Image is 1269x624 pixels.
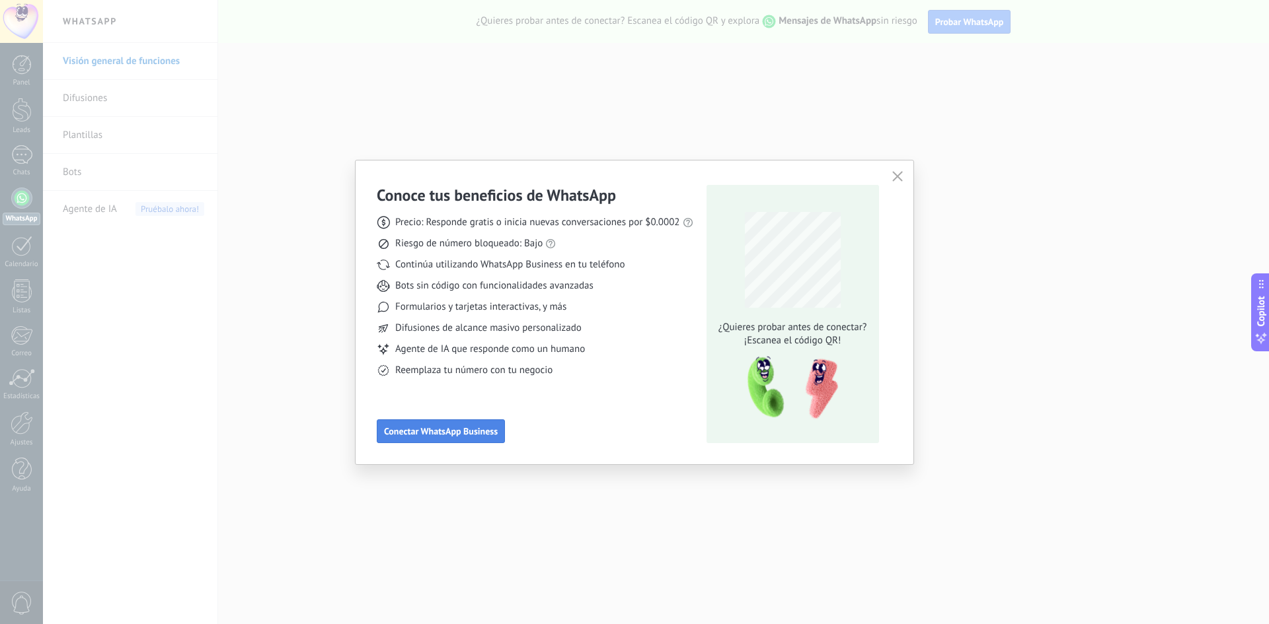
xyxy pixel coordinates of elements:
[395,300,566,314] span: Formularios y tarjetas interactivas, y más
[377,419,505,443] button: Conectar WhatsApp Business
[395,364,553,377] span: Reemplaza tu número con tu negocio
[395,322,582,335] span: Difusiones de alcance masivo personalizado
[395,258,625,271] span: Continúa utilizando WhatsApp Business en tu teléfono
[1254,296,1268,326] span: Copilot
[395,343,585,356] span: Agente de IA que responde como un humano
[395,279,594,293] span: Bots sin código con funcionalidades avanzadas
[395,237,543,250] span: Riesgo de número bloqueado: Bajo
[714,334,870,347] span: ¡Escanea el código QR!
[384,427,498,436] span: Conectar WhatsApp Business
[395,216,680,229] span: Precio: Responde gratis o inicia nuevas conversaciones por $0.0002
[377,185,616,205] h3: Conoce tus beneficios de WhatsApp
[736,353,841,423] img: qr-pic-1x.png
[714,321,870,334] span: ¿Quieres probar antes de conectar?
